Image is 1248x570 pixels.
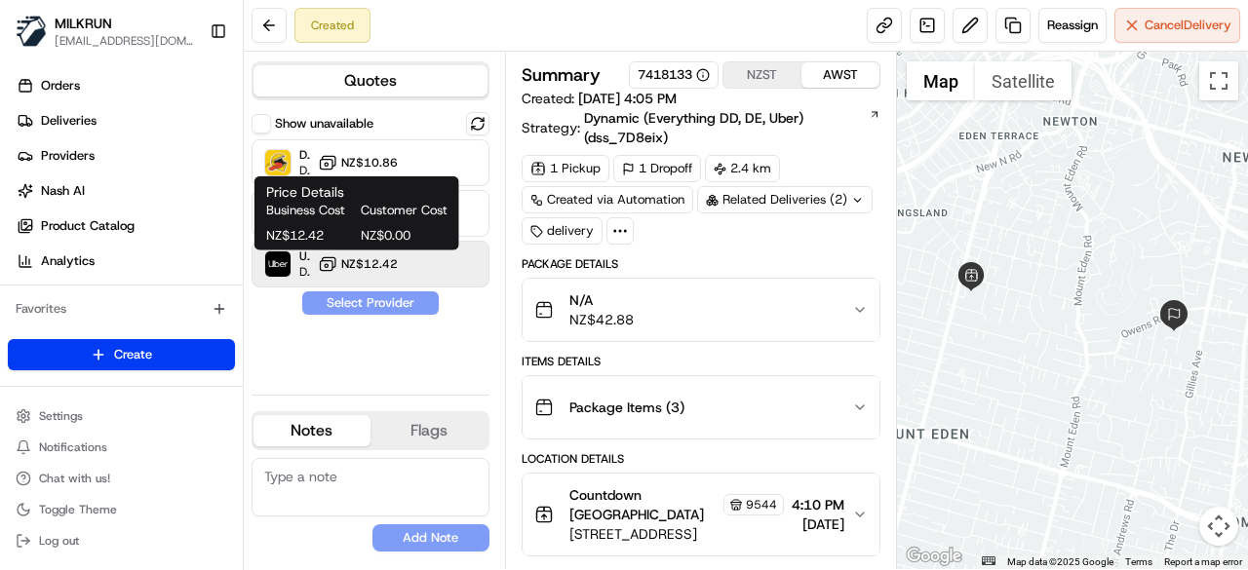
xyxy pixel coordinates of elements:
button: Show satellite imagery [975,61,1072,100]
span: 9544 [746,497,777,513]
a: Open this area in Google Maps (opens a new window) [902,544,966,569]
span: NZ$12.42 [341,256,398,272]
a: Report a map error [1164,556,1242,567]
div: Strategy: [522,108,880,147]
span: Chat with us! [39,471,110,486]
h3: Summary [522,66,601,84]
button: Countdown [GEOGRAPHIC_DATA]9544[STREET_ADDRESS]4:10 PM[DATE] [523,474,879,555]
button: Toggle fullscreen view [1199,61,1238,100]
button: N/ANZ$42.88 [523,279,879,341]
button: [EMAIL_ADDRESS][DOMAIN_NAME] [55,33,194,49]
a: Providers [8,140,243,171]
div: Items Details [522,354,880,369]
button: NZ$12.42 [318,254,398,274]
img: DeliverEasy [265,150,291,175]
div: Related Deliveries (2) [697,186,873,213]
button: Package Items (3) [523,376,879,438]
button: Map camera controls [1199,507,1238,546]
span: Product Catalog [41,217,135,235]
button: Settings [8,402,235,430]
label: Show unavailable [275,115,373,133]
span: NZ$12.42 [266,227,353,245]
button: MILKRUN [55,14,112,33]
span: Customer Cost [361,202,448,219]
button: Keyboard shortcuts [982,556,995,565]
button: MILKRUNMILKRUN[EMAIL_ADDRESS][DOMAIN_NAME] [8,8,202,55]
span: Business Cost [266,202,353,219]
span: [STREET_ADDRESS] [569,524,784,544]
button: Log out [8,527,235,554]
button: NZST [723,62,801,88]
a: Created via Automation [522,186,693,213]
h1: Price Details [266,182,448,202]
span: Map data ©2025 Google [1007,556,1113,567]
a: Nash AI [8,175,243,207]
button: Chat with us! [8,465,235,492]
button: AWST [801,62,879,88]
a: Terms (opens in new tab) [1125,556,1152,567]
img: Uber [265,251,291,277]
span: Deliveries [41,112,97,130]
span: Notifications [39,439,107,455]
span: Package Items ( 3 ) [569,398,684,417]
span: DeliverEasy [299,147,310,163]
span: Settings [39,408,83,424]
span: Created: [522,89,677,108]
span: Toggle Theme [39,502,117,517]
button: NZ$10.86 [318,153,398,172]
div: Favorites [8,293,235,324]
span: Log out [39,533,79,549]
span: Cancel Delivery [1145,17,1231,34]
span: Analytics [41,252,95,270]
span: Create [114,346,152,363]
span: [DATE] [792,514,844,534]
button: 7418133 [638,66,710,84]
a: Analytics [8,246,243,277]
span: Dynamic (Everything DD, DE, Uber) (dss_7D8eix) [584,108,867,147]
span: [DATE] 4:05 PM [578,90,677,107]
span: Providers [41,147,95,165]
span: 4:10 PM [792,495,844,514]
button: Quotes [253,65,487,96]
button: Notifications [8,434,235,461]
div: Location Details [522,451,880,467]
a: Orders [8,70,243,101]
div: Package Details [522,256,880,272]
span: Dropoff ETA 39 minutes [299,163,310,178]
span: Dropoff ETA 30 minutes [299,264,310,280]
button: Toggle Theme [8,496,235,523]
button: Notes [253,415,370,446]
button: Flags [370,415,487,446]
span: Orders [41,77,80,95]
span: NZ$0.00 [361,227,448,245]
button: CancelDelivery [1114,8,1240,43]
span: NZ$10.86 [341,155,398,171]
span: Reassign [1047,17,1098,34]
a: Deliveries [8,105,243,136]
div: 2.4 km [705,155,780,182]
span: NZ$42.88 [569,310,634,329]
span: Countdown [GEOGRAPHIC_DATA] [569,485,720,524]
div: 1 Pickup [522,155,609,182]
span: Nash AI [41,182,85,200]
button: Reassign [1038,8,1107,43]
img: MILKRUN [16,16,47,47]
button: Show street map [907,61,975,100]
div: 1 Dropoff [613,155,701,182]
span: Uber [299,248,310,264]
a: Dynamic (Everything DD, DE, Uber) (dss_7D8eix) [584,108,880,147]
span: N/A [569,290,634,310]
a: Product Catalog [8,210,243,242]
img: Google [902,544,966,569]
div: delivery [522,217,603,245]
button: Create [8,339,235,370]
